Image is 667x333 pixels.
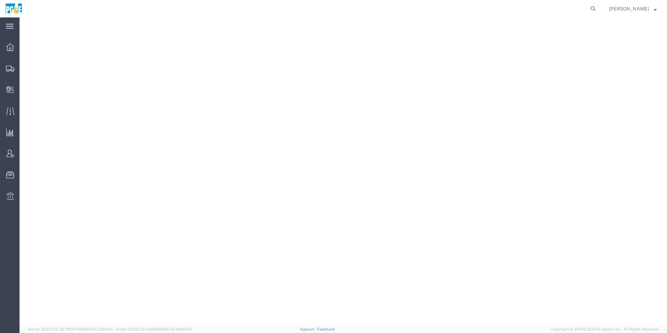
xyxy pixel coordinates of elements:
span: [DATE] 08:44:20 [163,327,192,331]
span: Copyright © [DATE]-[DATE] Agistix Inc., All Rights Reserved [551,326,659,332]
img: logo [5,3,23,14]
span: Server: 2025.17.0-327f6347098 [28,327,113,331]
button: [PERSON_NAME] [609,5,657,13]
a: Feedback [317,327,335,331]
iframe: FS Legacy Container [20,17,667,326]
span: Rhiannon Nichols [609,5,649,13]
a: Support [300,327,317,331]
span: [DATE] 11:04:24 [85,327,113,331]
span: Client: 2025.17.0-5dd568f [116,327,192,331]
